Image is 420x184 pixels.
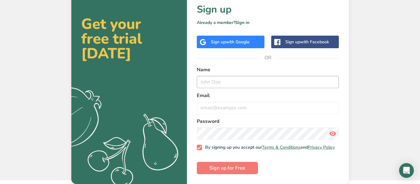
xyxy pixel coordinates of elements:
[226,39,250,45] span: with Google
[399,163,414,178] div: Open Intercom Messenger
[211,39,250,45] div: Sign up
[262,144,300,150] a: Terms & Conditions
[209,164,245,172] span: Sign up for Free
[197,66,339,73] label: Name
[197,162,258,174] button: Sign up for Free
[259,49,277,67] span: OR
[285,39,329,45] div: Sign up
[81,17,177,61] h2: Get your free trial [DATE]
[235,20,249,25] a: Sign in
[308,144,335,150] a: Privacy Policy
[197,2,339,17] h1: Sign up
[197,19,339,26] p: Already a member?
[300,39,329,45] span: with Facebook
[197,92,339,99] label: Email
[197,102,339,114] input: email@example.com
[202,145,335,150] span: By signing up you accept our and
[197,118,339,125] label: Password
[197,76,339,88] input: John Doe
